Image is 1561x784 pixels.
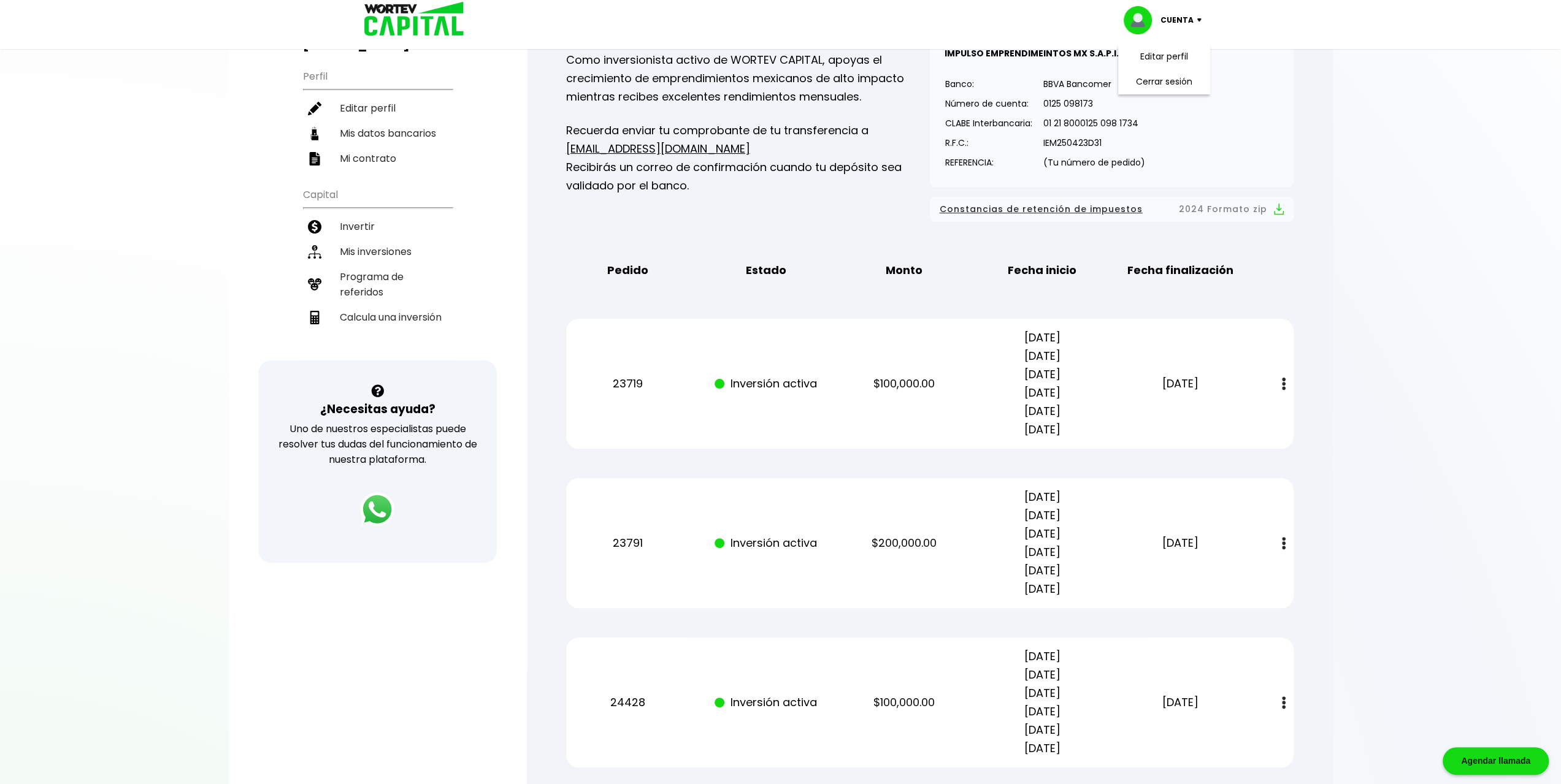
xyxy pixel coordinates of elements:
[303,239,452,264] a: Mis inversiones
[1043,114,1145,132] p: 01 21 8000125 098 1734
[320,400,435,418] h3: ¿Necesitas ayuda?
[945,134,1032,152] p: R.F.C.:
[303,181,452,360] ul: Capital
[945,47,1152,59] b: IMPULSO EMPRENDIMEINTOS MX S.A.P.I. DE C.V.
[1008,261,1076,280] b: Fecha inicio
[303,22,452,53] h3: Buen día,
[846,534,962,552] p: $200,000.00
[569,375,686,393] p: 23719
[940,202,1284,217] button: Constancias de retención de impuestos2024 Formato zip
[1194,18,1210,22] img: icon-down
[940,202,1143,217] span: Constancias de retención de impuestos
[984,329,1100,439] p: [DATE] [DATE] [DATE] [DATE] [DATE] [DATE]
[1122,375,1239,393] p: [DATE]
[308,245,321,259] img: inversiones-icon.6695dc30.svg
[1140,50,1188,63] a: Editar perfil
[308,220,321,234] img: invertir-icon.b3b967d7.svg
[1115,69,1213,94] li: Cerrar sesión
[360,492,394,527] img: logos_whatsapp-icon.242b2217.svg
[303,214,452,239] a: Invertir
[1127,261,1233,280] b: Fecha finalización
[1043,94,1145,113] p: 0125 098173
[566,51,930,106] p: Como inversionista activo de WORTEV CAPITAL, apoyas el crecimiento de emprendimientos mexicanos d...
[1443,747,1549,775] div: Agendar llamada
[308,102,321,115] img: editar-icon.952d3147.svg
[569,534,686,552] p: 23791
[308,311,321,324] img: calculadora-icon.17d418c4.svg
[745,261,786,280] b: Estado
[945,75,1032,93] p: Banco:
[1043,134,1145,152] p: IEM250423D31
[566,121,930,195] p: Recuerda enviar tu comprobante de tu transferencia a Recibirás un correo de confirmación cuando t...
[308,152,321,166] img: contrato-icon.f2db500c.svg
[303,63,452,171] ul: Perfil
[1122,534,1239,552] p: [DATE]
[303,146,452,171] a: Mi contrato
[303,121,452,146] a: Mis datos bancarios
[308,127,321,140] img: datos-icon.10cf9172.svg
[886,261,922,280] b: Monto
[846,693,962,712] p: $100,000.00
[945,153,1032,172] p: REFERENCIA:
[945,114,1032,132] p: CLABE Interbancaria:
[984,647,1100,758] p: [DATE] [DATE] [DATE] [DATE] [DATE] [DATE]
[274,421,481,467] p: Uno de nuestros especialistas puede resolver tus dudas del funcionamiento de nuestra plataforma.
[1043,153,1145,172] p: (Tu número de pedido)
[607,261,648,280] b: Pedido
[1160,11,1194,29] p: Cuenta
[846,375,962,393] p: $100,000.00
[708,375,824,393] p: Inversión activa
[566,141,750,156] a: [EMAIL_ADDRESS][DOMAIN_NAME]
[308,278,321,291] img: recomiendanos-icon.9b8e9327.svg
[303,96,452,121] a: Editar perfil
[303,264,452,305] a: Programa de referidos
[708,693,824,712] p: Inversión activa
[945,94,1032,113] p: Número de cuenta:
[303,305,452,330] a: Calcula una inversión
[569,693,686,712] p: 24428
[1124,6,1160,34] img: profile-image
[1043,75,1145,93] p: BBVA Bancomer
[1122,693,1239,712] p: [DATE]
[984,488,1100,598] p: [DATE] [DATE] [DATE] [DATE] [DATE] [DATE]
[708,534,824,552] p: Inversión activa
